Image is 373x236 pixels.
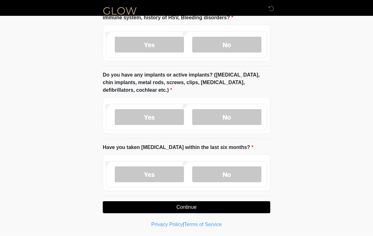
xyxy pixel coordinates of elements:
[183,222,184,227] a: |
[115,37,184,53] label: Yes
[192,37,261,53] label: No
[184,222,222,227] a: Terms of Service
[115,109,184,125] label: Yes
[192,166,261,182] label: No
[151,222,183,227] a: Privacy Policy
[115,166,184,182] label: Yes
[103,71,270,94] label: Do you have any implants or active implants? ([MEDICAL_DATA], chin implants, metal rods, screws, ...
[192,109,261,125] label: No
[103,144,254,151] label: Have you taken [MEDICAL_DATA] within the last six months?
[103,201,270,213] button: Continue
[96,5,143,21] img: Glow Medical Spa Logo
